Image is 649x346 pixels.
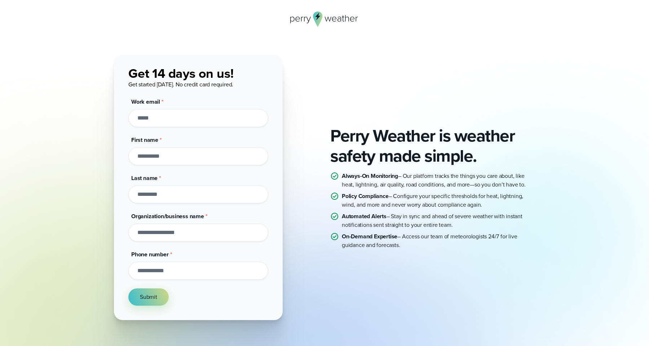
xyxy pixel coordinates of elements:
p: – Stay in sync and ahead of severe weather with instant notifications sent straight to your entir... [342,212,535,229]
strong: Automated Alerts [342,212,387,220]
span: Organization/business name [131,212,204,220]
span: Work email [131,98,160,106]
p: – Access our team of meteorologists 24/7 for live guidance and forecasts. [342,232,535,250]
button: Submit [128,288,169,306]
span: Get 14 days on us! [128,64,233,83]
span: Submit [140,293,157,301]
span: Get started [DATE]. No credit card required. [128,80,233,89]
span: First name [131,136,158,144]
strong: Policy Compliance [342,192,389,200]
h2: Perry Weather is weather safety made simple. [330,126,535,166]
strong: Always-On Monitoring [342,172,398,180]
span: Phone number [131,250,169,259]
p: – Configure your specific thresholds for heat, lightning, wind, and more and never worry about co... [342,192,535,209]
strong: On-Demand Expertise [342,232,397,241]
p: – Our platform tracks the things you care about, like heat, lightning, air quality, road conditio... [342,172,535,189]
span: Last name [131,174,158,182]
